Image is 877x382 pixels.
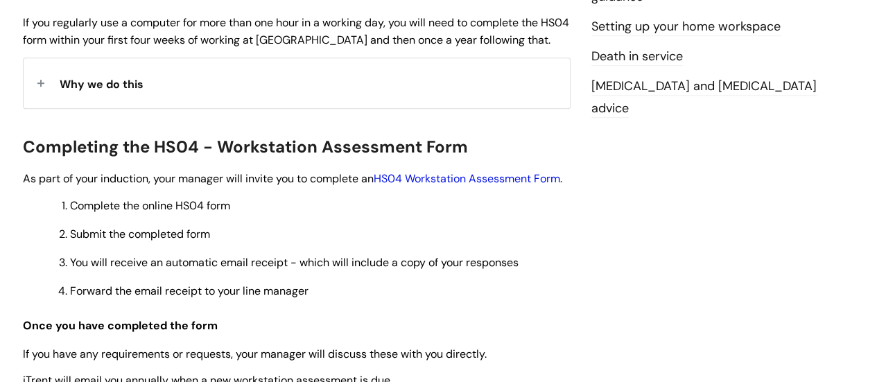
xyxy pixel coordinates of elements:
span: You will receive an automatic email receipt - which will include a copy of your responses [70,255,519,270]
span: Complete the online HS04 form [70,198,230,213]
span: Completing the HS04 - Workstation Assessment Form [23,136,468,157]
a: Setting up your home workspace [591,18,781,36]
span: Submit the completed form [70,227,210,241]
a: HS04 Workstation Assessment Form [374,171,560,186]
a: Death in service [591,48,683,66]
span: Once you have completed the form [23,318,218,333]
span: Why we do this [60,77,144,92]
a: [MEDICAL_DATA] and [MEDICAL_DATA] advice [591,78,817,118]
span: If you have any requirements or requests, your manager will discuss these with you directly. [23,347,487,361]
span: As part of your induction, your manager will invite you to complete an . [23,171,562,186]
span: Forward the email receipt to your line manager [70,284,309,298]
span: If you regularly use a computer for more than one hour in a working day, you will need to complet... [23,15,569,47]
